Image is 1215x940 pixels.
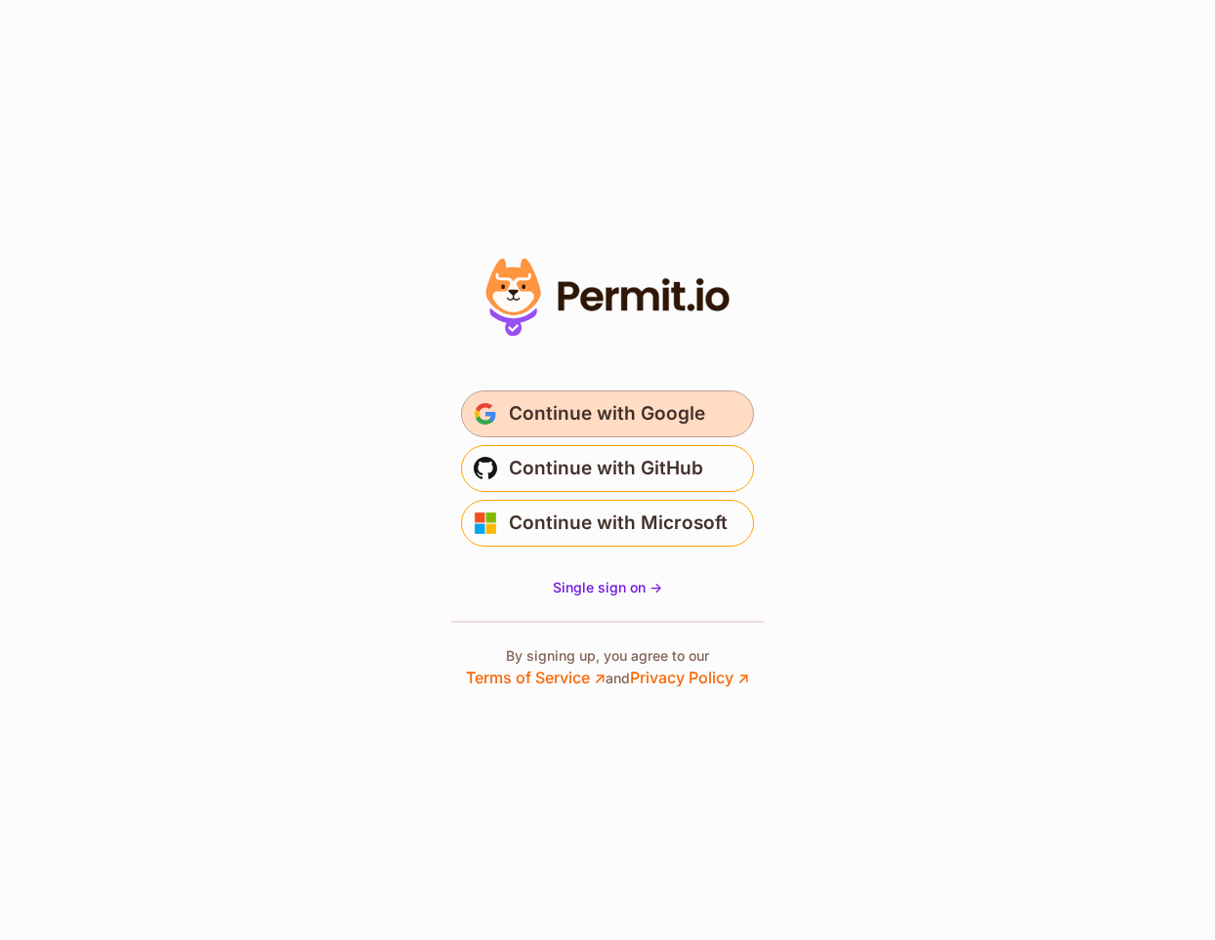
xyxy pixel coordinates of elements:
span: Continue with Microsoft [509,508,728,539]
span: Continue with Google [509,398,705,429]
button: Continue with Google [461,390,754,437]
button: Continue with GitHub [461,445,754,492]
span: Continue with GitHub [509,453,703,484]
a: Terms of Service ↗ [466,668,606,687]
a: Single sign on -> [553,578,662,597]
p: By signing up, you agree to our and [466,646,749,689]
button: Continue with Microsoft [461,500,754,547]
a: Privacy Policy ↗ [630,668,749,687]
span: Single sign on -> [553,579,662,595]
